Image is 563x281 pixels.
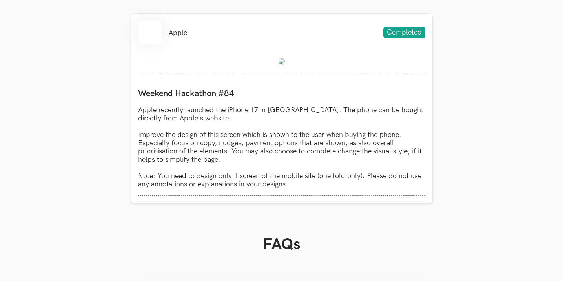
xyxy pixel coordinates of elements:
[383,27,425,38] span: Completed
[144,235,420,254] h1: FAQs
[279,58,285,65] img: Weekend_Hackathon_84_banner.png
[138,88,425,99] label: Weekend Hackathon #84
[138,106,425,188] p: Apple recently launched the iPhone 17 in [GEOGRAPHIC_DATA]. The phone can be bought directly from...
[169,29,187,37] li: Apple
